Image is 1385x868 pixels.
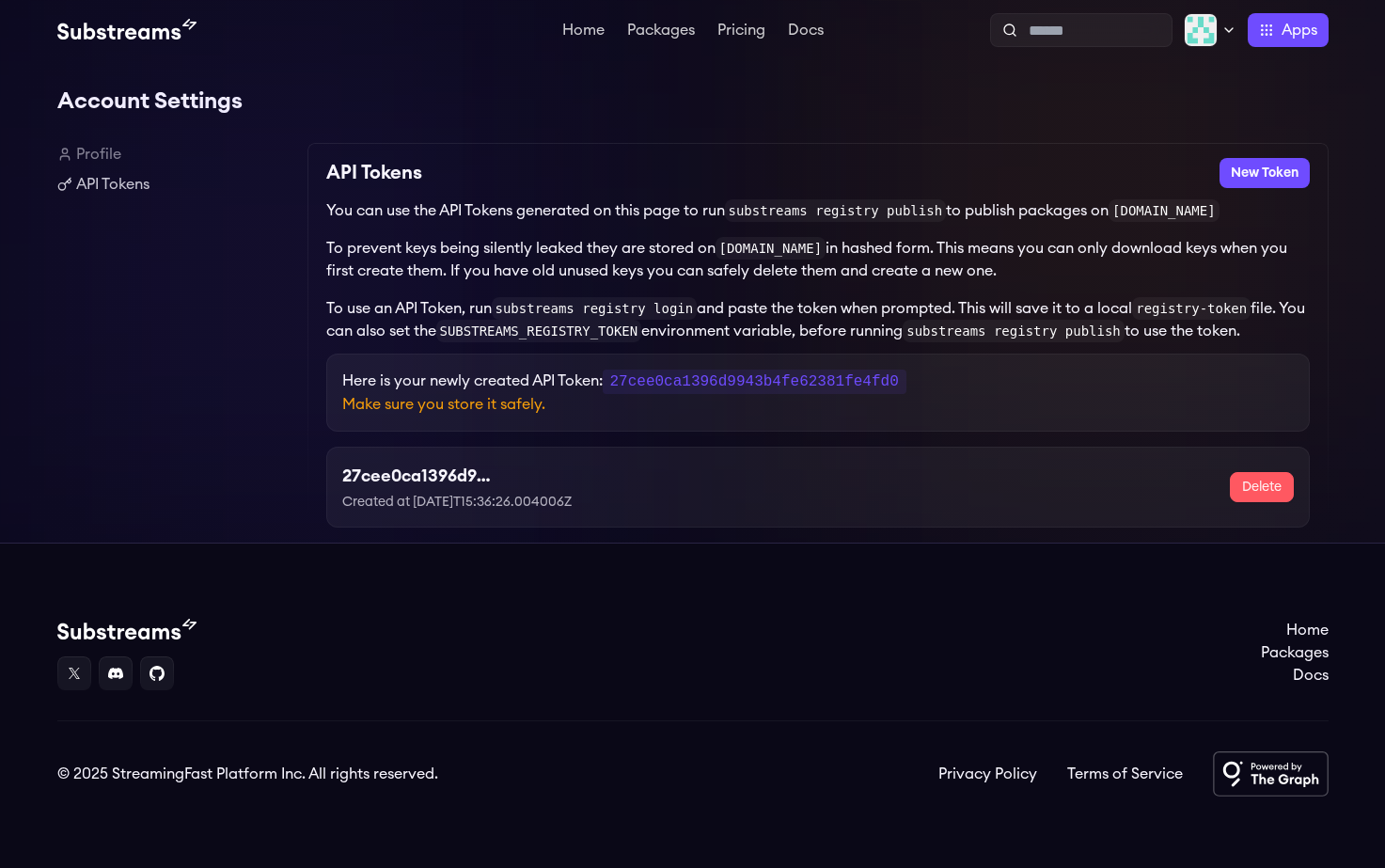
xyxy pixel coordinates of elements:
[326,297,1310,342] p: To use an API Token, run and paste the token when prompted. This will save it to a local file. Yo...
[57,83,1329,120] h1: Account Settings
[714,23,769,41] a: Pricing
[1067,763,1183,785] a: Terms of Service
[1220,158,1310,188] button: New Token
[492,297,698,320] code: substreams registry login
[57,19,197,41] img: Substream's logo
[326,158,422,188] h2: API Tokens
[716,237,826,260] code: [DOMAIN_NAME]
[1230,472,1294,502] button: Delete
[342,493,645,512] p: Created at [DATE]T15:36:26.004006Z
[1132,297,1251,320] code: registry-token
[938,763,1037,785] a: Privacy Policy
[623,23,699,41] a: Packages
[342,393,1294,416] p: Make sure you store it safely.
[1261,664,1329,687] a: Docs
[1261,619,1329,641] a: Home
[784,23,827,41] a: Docs
[1109,199,1220,222] code: [DOMAIN_NAME]
[1184,13,1218,47] img: Profile
[1213,751,1329,797] img: Powered by The Graph
[326,199,1310,222] p: You can use the API Tokens generated on this page to run to publish packages on
[725,199,947,222] code: substreams registry publish
[903,320,1125,342] code: substreams registry publish
[57,173,292,196] a: API Tokens
[559,23,608,41] a: Home
[342,370,1294,393] p: Here is your newly created API Token:
[1282,19,1317,41] span: Apps
[326,237,1310,282] p: To prevent keys being silently leaked they are stored on in hashed form. This means you can only ...
[603,370,906,394] code: 27cee0ca1396d9943b4fe62381fe4fd0
[57,143,292,166] a: Profile
[1261,641,1329,664] a: Packages
[57,763,438,785] div: © 2025 StreamingFast Platform Inc. All rights reserved.
[57,619,197,641] img: Substream's logo
[436,320,642,342] code: SUBSTREAMS_REGISTRY_TOKEN
[342,463,494,489] h3: 27cee0ca1396d9943b4fe62381fe4fd0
